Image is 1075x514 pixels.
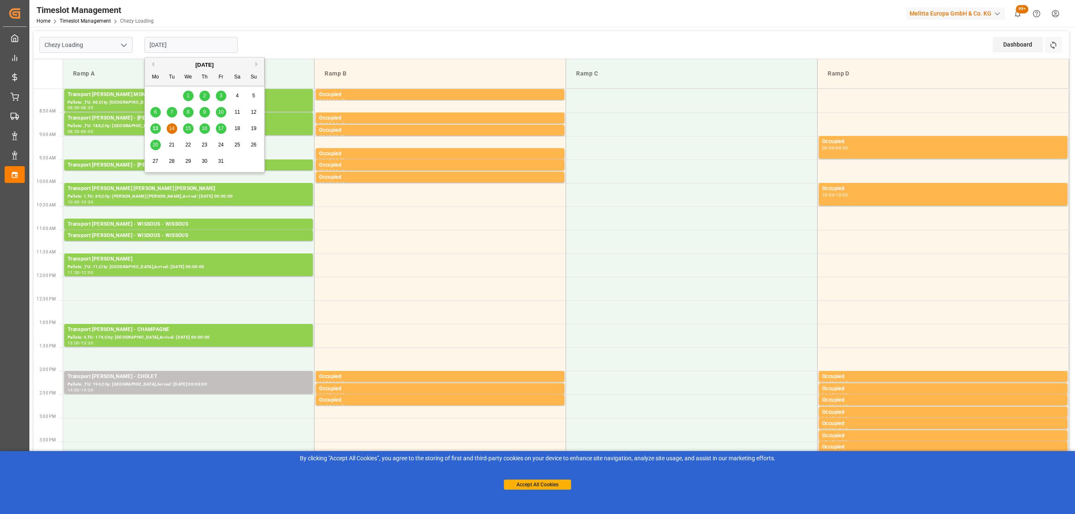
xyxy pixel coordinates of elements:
[834,193,836,197] div: -
[1027,4,1046,23] button: Help Center
[144,37,238,53] input: DD-MM-YYYY
[232,72,243,83] div: Sa
[331,182,333,185] div: -
[68,326,309,334] div: Transport [PERSON_NAME] - CHAMPAGNE
[319,114,561,123] div: Occupied
[37,18,50,24] a: Home
[319,161,561,170] div: Occupied
[333,393,345,397] div: 14:30
[331,381,333,385] div: -
[255,62,260,67] button: Next Month
[80,341,81,345] div: -
[834,404,836,408] div: -
[37,4,154,16] div: Timeslot Management
[319,182,331,185] div: 09:45
[199,156,210,167] div: Choose Thursday, October 30th, 2025
[68,106,80,110] div: 08:00
[331,123,333,126] div: -
[117,39,130,52] button: open menu
[150,72,161,83] div: Mo
[319,385,561,393] div: Occupied
[68,381,309,388] div: Pallets: ,TU: 194,City: [GEOGRAPHIC_DATA],Arrival: [DATE] 00:00:00
[836,417,848,420] div: 15:00
[234,109,240,115] span: 11
[822,417,834,420] div: 14:45
[68,334,309,341] div: Pallets: 4,TU: 174,City: [GEOGRAPHIC_DATA],Arrival: [DATE] 00:00:00
[81,106,93,110] div: 08:30
[234,142,240,148] span: 25
[249,107,259,117] div: Choose Sunday, October 12th, 2025
[822,408,1064,417] div: Occupied
[68,185,309,193] div: Transport [PERSON_NAME] [PERSON_NAME] [PERSON_NAME]
[167,107,177,117] div: Choose Tuesday, October 7th, 2025
[1016,5,1028,13] span: 99+
[185,142,191,148] span: 22
[203,109,206,115] span: 9
[834,393,836,397] div: -
[185,125,191,131] span: 15
[147,88,262,170] div: month 2025-10
[185,158,191,164] span: 29
[80,200,81,204] div: -
[836,428,848,432] div: 15:15
[216,140,226,150] div: Choose Friday, October 24th, 2025
[834,417,836,420] div: -
[68,264,309,271] div: Pallets: ,TU: 71,City: [GEOGRAPHIC_DATA],Arrival: [DATE] 00:00:00
[39,438,56,442] span: 3:30 PM
[319,173,561,182] div: Occupied
[906,8,1005,20] div: Melitta Europa GmbH & Co. KG
[333,170,345,173] div: 09:45
[202,142,207,148] span: 23
[167,140,177,150] div: Choose Tuesday, October 21st, 2025
[183,72,194,83] div: We
[81,271,93,274] div: 12:00
[80,388,81,392] div: -
[232,140,243,150] div: Choose Saturday, October 25th, 2025
[319,91,561,99] div: Occupied
[331,99,333,103] div: -
[319,126,561,135] div: Occupied
[68,240,309,247] div: Pallets: 10,TU: ,City: WISSOUS,Arrival: [DATE] 00:00:00
[68,229,309,236] div: Pallets: 20,TU: 562,City: WISSOUS,Arrival: [DATE] 00:00:00
[836,404,848,408] div: 14:45
[220,93,223,99] span: 3
[150,156,161,167] div: Choose Monday, October 27th, 2025
[824,66,1062,81] div: Ramp D
[199,72,210,83] div: Th
[333,123,345,126] div: 08:45
[319,393,331,397] div: 14:15
[39,37,133,53] input: Type to search/select
[150,140,161,150] div: Choose Monday, October 20th, 2025
[331,158,333,162] div: -
[333,381,345,385] div: 14:15
[183,91,194,101] div: Choose Wednesday, October 1st, 2025
[834,428,836,432] div: -
[68,255,309,264] div: Transport [PERSON_NAME]
[216,91,226,101] div: Choose Friday, October 3rd, 2025
[154,109,157,115] span: 6
[331,135,333,138] div: -
[199,107,210,117] div: Choose Thursday, October 9th, 2025
[39,344,56,348] span: 1:30 PM
[822,428,834,432] div: 15:00
[993,37,1043,52] div: Dashboard
[504,480,571,490] button: Accept All Cookies
[37,297,56,301] span: 12:30 PM
[319,135,331,138] div: 08:45
[39,320,56,325] span: 1:00 PM
[39,156,56,160] span: 9:30 AM
[199,140,210,150] div: Choose Thursday, October 23rd, 2025
[822,440,834,444] div: 15:15
[68,193,309,200] div: Pallets: 1,TU: 69,City: [PERSON_NAME] [PERSON_NAME],Arrival: [DATE] 00:00:00
[183,156,194,167] div: Choose Wednesday, October 29th, 2025
[822,146,834,150] div: 09:00
[169,158,174,164] span: 28
[70,66,307,81] div: Ramp A
[68,114,309,123] div: Transport [PERSON_NAME] - [PERSON_NAME]
[150,107,161,117] div: Choose Monday, October 6th, 2025
[251,142,256,148] span: 26
[39,414,56,419] span: 3:00 PM
[80,130,81,133] div: -
[573,66,810,81] div: Ramp C
[199,123,210,134] div: Choose Thursday, October 16th, 2025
